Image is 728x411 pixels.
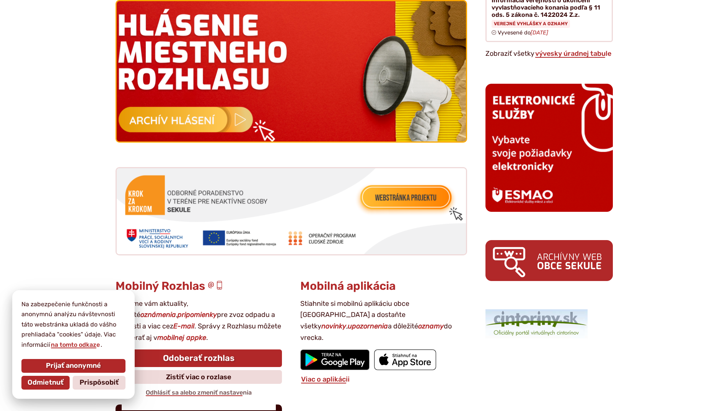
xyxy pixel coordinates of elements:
[173,322,194,330] strong: E-mail
[46,362,101,370] span: Prijať anonymné
[300,298,467,344] p: Stiahnite si mobilnú aplikáciu obce [GEOGRAPHIC_DATA] a dostaňte všetky , a dôležité do vrecka.
[485,309,588,338] img: 1.png
[300,375,350,383] a: Viac o aplikácii
[116,298,282,344] p: Pošleme vám aktuality, dôležité , pre zvoz odpadu a udalosti a viac cez . Správy z Rozhlasu môžet...
[21,299,125,350] p: Na zabezpečenie funkčnosti a anonymnú analýzu návštevnosti táto webstránka ukladá do vášho prehli...
[116,370,282,384] a: Zistiť viac o rozlase
[300,349,370,370] img: Prejsť na mobilnú aplikáciu Sekule v službe Google Play
[28,379,64,387] span: Odmietnuť
[321,322,346,330] strong: novinky
[116,349,282,367] a: Odoberať rozhlas
[374,349,436,370] img: Prejsť na mobilnú aplikáciu Sekule v App Store
[418,322,444,330] strong: oznamy
[73,376,125,390] button: Prispôsobiť
[50,341,101,348] a: na tomto odkaze
[348,322,388,330] strong: upozornenia
[485,48,612,60] p: Zobraziť všetky
[157,333,206,342] strong: mobilnej appke
[485,240,612,281] img: archiv.png
[140,310,176,319] strong: oznámenia
[178,310,217,319] strong: pripomienky
[145,389,252,396] a: Odhlásiť sa alebo zmeniť nastavenia
[116,280,282,292] h3: Mobilný Rozhlas
[21,359,125,373] button: Prijať anonymné
[534,49,612,58] a: Zobraziť celú úradnú tabuľu
[300,280,467,292] h3: Mobilná aplikácia
[80,379,119,387] span: Prispôsobiť
[21,376,70,390] button: Odmietnuť
[485,84,612,212] img: esmao_sekule_b.png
